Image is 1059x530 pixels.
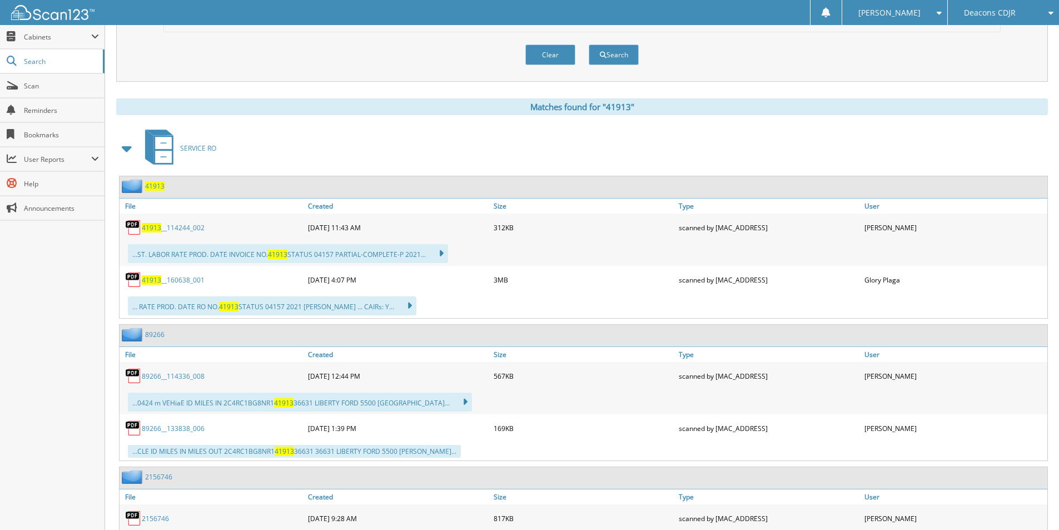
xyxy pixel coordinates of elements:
[589,44,639,65] button: Search
[24,57,97,66] span: Search
[142,275,161,285] span: 41913
[305,216,491,239] div: [DATE] 11:43 AM
[128,393,472,412] div: ...0424 m VEHiaE ID MILES IN 2C4RC1BG8NR1 36631 LIBERTY FORD 5500 [GEOGRAPHIC_DATA]...
[676,347,862,362] a: Type
[305,269,491,291] div: [DATE] 4:07 PM
[275,447,294,456] span: 41913
[491,199,677,214] a: Size
[491,489,677,504] a: Size
[120,199,305,214] a: File
[491,216,677,239] div: 312KB
[142,223,161,232] span: 41913
[491,507,677,529] div: 817KB
[24,130,99,140] span: Bookmarks
[862,489,1047,504] a: User
[862,216,1047,239] div: [PERSON_NAME]
[122,328,145,341] img: folder2.png
[862,507,1047,529] div: [PERSON_NAME]
[862,417,1047,439] div: [PERSON_NAME]
[305,507,491,529] div: [DATE] 9:28 AM
[676,216,862,239] div: scanned by [MAC_ADDRESS]
[125,510,142,527] img: PDF.png
[145,472,172,482] a: 2156746
[862,347,1047,362] a: User
[676,489,862,504] a: Type
[24,106,99,115] span: Reminders
[491,417,677,439] div: 169KB
[24,155,91,164] span: User Reports
[128,296,416,315] div: ... RATE PROD. DATE RO NO. STATUS 04157 2021 [PERSON_NAME] ... CAIRs: Y...
[676,417,862,439] div: scanned by [MAC_ADDRESS]
[145,330,165,339] a: 89266
[676,269,862,291] div: scanned by [MAC_ADDRESS]
[24,179,99,189] span: Help
[138,126,216,170] a: SERVICE RO
[305,199,491,214] a: Created
[180,143,216,153] span: SERVICE RO
[125,219,142,236] img: PDF.png
[11,5,95,20] img: scan123-logo-white.svg
[491,269,677,291] div: 3MB
[116,98,1048,115] div: Matches found for "41913"
[120,347,305,362] a: File
[142,424,205,433] a: 89266__133838_006
[142,223,205,232] a: 41913__114244_002
[24,32,91,42] span: Cabinets
[491,347,677,362] a: Size
[142,514,169,523] a: 2156746
[862,269,1047,291] div: Glory Plaga
[268,250,287,259] span: 41913
[274,398,294,408] span: 41913
[219,302,238,311] span: 41913
[862,365,1047,387] div: [PERSON_NAME]
[128,445,461,458] div: ...CLE ID MILES IN MILES OUT 2C4RC1BG8NR1 36631 36631 LIBERTY FORD 5500 [PERSON_NAME]...
[128,244,448,263] div: ...ST. LABOR RATE PROD. DATE INVOICE NO. STATUS 04157 PARTIAL-COMPLETE-P 2021...
[120,489,305,504] a: File
[24,81,99,91] span: Scan
[125,271,142,288] img: PDF.png
[145,181,165,191] a: 41913
[676,365,862,387] div: scanned by [MAC_ADDRESS]
[964,9,1016,16] span: Deacons CDJR
[125,420,142,437] img: PDF.png
[1003,477,1059,530] iframe: Chat Widget
[122,470,145,484] img: folder2.png
[24,204,99,213] span: Announcements
[142,275,205,285] a: 41913__160638_001
[305,489,491,504] a: Created
[305,365,491,387] div: [DATE] 12:44 PM
[862,199,1047,214] a: User
[125,368,142,384] img: PDF.png
[525,44,575,65] button: Clear
[676,507,862,529] div: scanned by [MAC_ADDRESS]
[305,417,491,439] div: [DATE] 1:39 PM
[676,199,862,214] a: Type
[305,347,491,362] a: Created
[858,9,921,16] span: [PERSON_NAME]
[491,365,677,387] div: 567KB
[142,372,205,381] a: 89266__114336_008
[122,179,145,193] img: folder2.png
